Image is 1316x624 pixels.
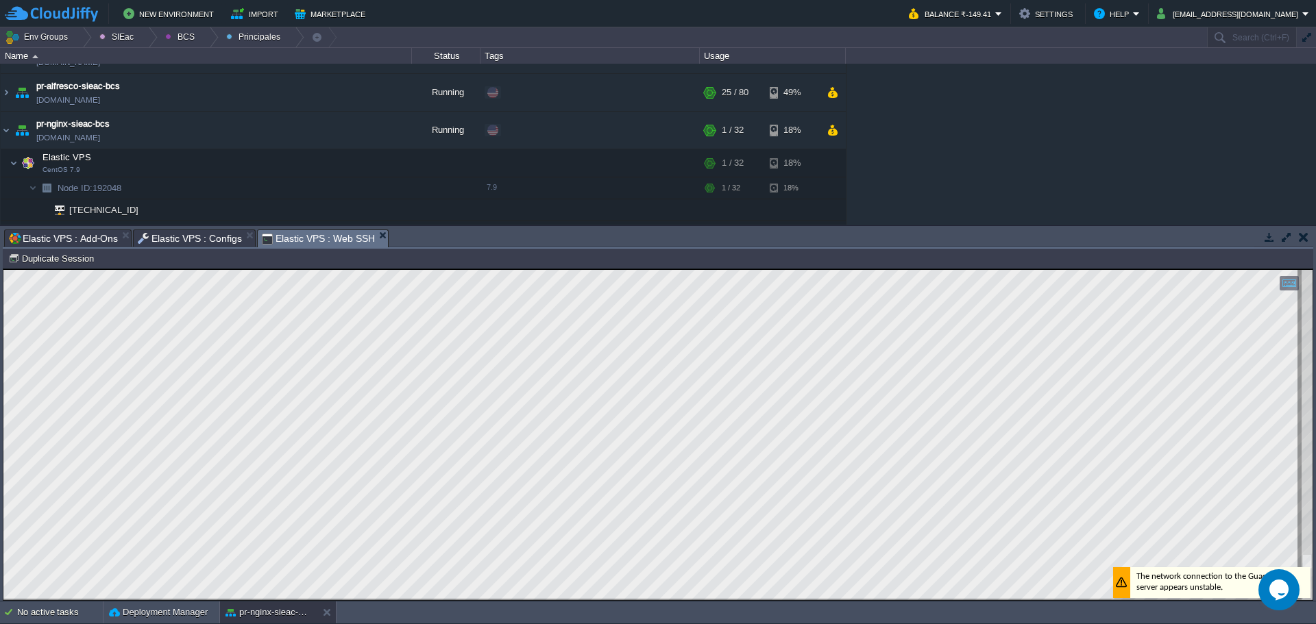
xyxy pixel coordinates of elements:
button: Balance ₹-149.41 [909,5,995,22]
span: 192048 [56,182,123,194]
span: Node ID: [58,183,93,193]
img: AMDAwAAAACH5BAEAAAAALAAAAAABAAEAAAICRAEAOw== [29,177,37,199]
div: Running [412,74,480,111]
a: pr-nginx-sieac-bcs [36,117,110,131]
div: Name [1,48,411,64]
button: SIEac [99,27,138,47]
iframe: chat widget [1258,569,1302,610]
div: Tags [481,48,699,64]
div: 1 / 32 [722,112,744,149]
button: Principales [226,27,285,47]
button: Deployment Manager [109,606,208,619]
img: AMDAwAAAACH5BAEAAAAALAAAAAABAAEAAAICRAEAOw== [37,199,45,221]
div: 49% [770,74,814,111]
button: Import [231,5,282,22]
span: [TECHNICAL_ID] [68,199,141,221]
div: 18% [770,112,814,149]
button: New Environment [123,5,218,22]
span: [TECHNICAL_ID] [68,221,141,242]
img: AMDAwAAAACH5BAEAAAAALAAAAAABAAEAAAICRAEAOw== [45,221,64,242]
button: Env Groups [5,27,73,47]
img: AMDAwAAAACH5BAEAAAAALAAAAAABAAEAAAICRAEAOw== [32,55,38,58]
img: AMDAwAAAACH5BAEAAAAALAAAAAABAAEAAAICRAEAOw== [1,74,12,111]
div: 25 / 80 [722,74,748,111]
button: Marketplace [295,5,369,22]
img: AMDAwAAAACH5BAEAAAAALAAAAAABAAEAAAICRAEAOw== [12,74,32,111]
span: Elastic VPS : Web SSH [262,230,375,247]
button: Duplicate Session [8,252,98,264]
span: Elastic VPS : Add-Ons [9,230,118,247]
span: Elastic VPS : Configs [138,230,242,247]
span: [DOMAIN_NAME] [36,93,100,107]
button: BCS [165,27,199,47]
a: [TECHNICAL_ID] [68,205,141,215]
div: 1 / 32 [722,177,740,199]
span: CentOS 7.9 [42,166,80,174]
a: Elastic VPSCentOS 7.9 [41,152,93,162]
a: pr-alfresco-sieac-bcs [36,79,120,93]
div: 18% [770,177,814,199]
img: CloudJiffy [5,5,98,23]
div: Status [413,48,480,64]
div: 18% [770,149,814,177]
div: Usage [700,48,845,64]
button: [EMAIL_ADDRESS][DOMAIN_NAME] [1157,5,1302,22]
div: The network connection to the Guacamole server appears unstable. [1110,298,1307,329]
img: AMDAwAAAACH5BAEAAAAALAAAAAABAAEAAAICRAEAOw== [19,149,38,177]
button: pr-nginx-sieac-bcs [226,606,312,619]
img: AMDAwAAAACH5BAEAAAAALAAAAAABAAEAAAICRAEAOw== [45,199,64,221]
img: AMDAwAAAACH5BAEAAAAALAAAAAABAAEAAAICRAEAOw== [37,177,56,199]
a: Node ID:192048 [56,182,123,194]
div: 1 / 32 [722,149,744,177]
span: Elastic VPS [41,151,93,163]
button: Settings [1019,5,1077,22]
div: Running [412,112,480,149]
span: 7.9 [487,183,497,191]
button: Help [1094,5,1133,22]
img: AMDAwAAAACH5BAEAAAAALAAAAAABAAEAAAICRAEAOw== [1,112,12,149]
img: AMDAwAAAACH5BAEAAAAALAAAAAABAAEAAAICRAEAOw== [10,149,18,177]
img: AMDAwAAAACH5BAEAAAAALAAAAAABAAEAAAICRAEAOw== [12,112,32,149]
span: [DOMAIN_NAME] [36,131,100,145]
div: No active tasks [17,601,103,623]
img: AMDAwAAAACH5BAEAAAAALAAAAAABAAEAAAICRAEAOw== [37,221,45,242]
